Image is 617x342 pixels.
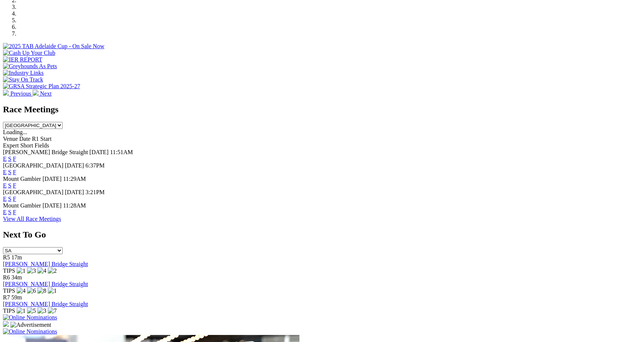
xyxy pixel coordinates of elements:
a: F [13,169,16,175]
span: Mount Gambier [3,176,41,182]
span: 3:21PM [86,189,105,195]
img: Stay On Track [3,76,43,83]
a: E [3,182,7,189]
h2: Race Meetings [3,104,614,114]
img: 2 [48,268,57,274]
span: [DATE] [65,189,84,195]
a: [PERSON_NAME] Bridge Straight [3,301,88,307]
a: [PERSON_NAME] Bridge Straight [3,281,88,287]
a: F [13,209,16,215]
img: Advertisement [10,322,51,328]
a: [PERSON_NAME] Bridge Straight [3,261,88,267]
img: Cash Up Your Club [3,50,55,56]
a: S [8,182,11,189]
a: F [13,182,16,189]
span: 34m [11,274,22,280]
img: 3 [27,268,36,274]
span: R1 Start [32,136,52,142]
span: Venue [3,136,18,142]
img: chevron-left-pager-white.svg [3,90,9,96]
span: R6 [3,274,10,280]
span: [DATE] [65,162,84,169]
span: [DATE] [43,202,62,209]
span: Expert [3,142,19,149]
span: 11:29AM [63,176,86,182]
img: 4 [17,288,26,294]
a: F [13,156,16,162]
span: Date [19,136,30,142]
img: 7 [48,308,57,314]
a: S [8,209,11,215]
span: 11:28AM [63,202,86,209]
span: TIPS [3,268,15,274]
a: S [8,156,11,162]
span: TIPS [3,308,15,314]
span: 59m [11,294,22,301]
img: 1 [17,268,26,274]
img: Online Nominations [3,328,57,335]
span: 6:37PM [86,162,105,169]
span: [GEOGRAPHIC_DATA] [3,189,63,195]
img: Online Nominations [3,314,57,321]
img: 3 [37,308,46,314]
span: R5 [3,254,10,260]
img: 5 [27,308,36,314]
span: TIPS [3,288,15,294]
span: Short [20,142,33,149]
span: 11:51AM [110,149,133,155]
h2: Next To Go [3,230,614,240]
a: View All Race Meetings [3,216,61,222]
img: IER REPORT [3,56,42,63]
img: 6 [27,288,36,294]
span: R7 [3,294,10,301]
img: 2025 TAB Adelaide Cup - On Sale Now [3,43,105,50]
a: E [3,209,7,215]
span: 17m [11,254,22,260]
img: Industry Links [3,70,44,76]
img: Greyhounds As Pets [3,63,57,70]
a: E [3,196,7,202]
span: Loading... [3,129,27,135]
a: E [3,156,7,162]
a: S [8,196,11,202]
img: 1 [48,288,57,294]
span: [GEOGRAPHIC_DATA] [3,162,63,169]
img: 15187_Greyhounds_GreysPlayCentral_Resize_SA_WebsiteBanner_300x115_2025.jpg [3,321,9,327]
a: Previous [3,90,33,97]
span: Mount Gambier [3,202,41,209]
a: F [13,196,16,202]
span: Fields [34,142,49,149]
span: [DATE] [43,176,62,182]
a: E [3,169,7,175]
a: S [8,169,11,175]
img: 4 [37,268,46,274]
img: 1 [17,308,26,314]
img: chevron-right-pager-white.svg [33,90,39,96]
img: 8 [37,288,46,294]
span: [DATE] [89,149,109,155]
img: GRSA Strategic Plan 2025-27 [3,83,80,90]
span: [PERSON_NAME] Bridge Straight [3,149,88,155]
span: Previous [10,90,31,97]
span: Next [40,90,52,97]
a: Next [33,90,52,97]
